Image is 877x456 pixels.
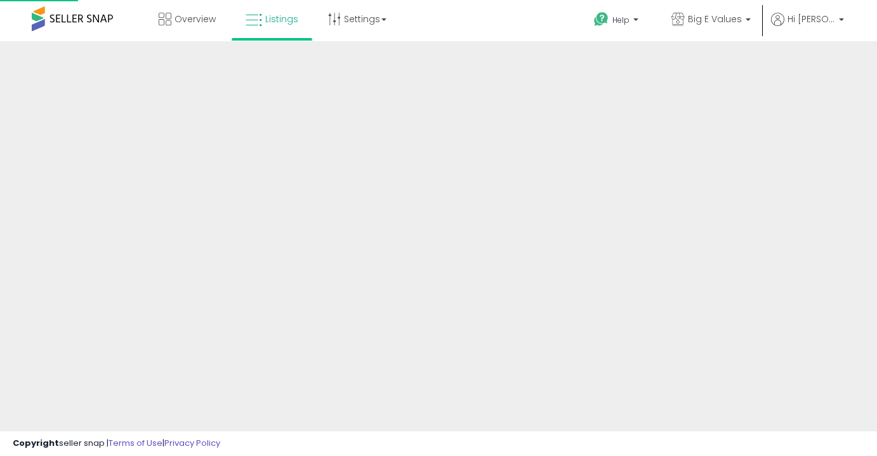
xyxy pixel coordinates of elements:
a: Privacy Policy [164,437,220,449]
div: seller snap | | [13,438,220,450]
span: Listings [265,13,298,25]
span: Overview [175,13,216,25]
strong: Copyright [13,437,59,449]
span: Hi [PERSON_NAME] [788,13,835,25]
a: Help [584,2,651,41]
i: Get Help [593,11,609,27]
a: Hi [PERSON_NAME] [771,13,844,41]
span: Help [612,15,630,25]
a: Terms of Use [109,437,162,449]
span: Big E Values [688,13,742,25]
